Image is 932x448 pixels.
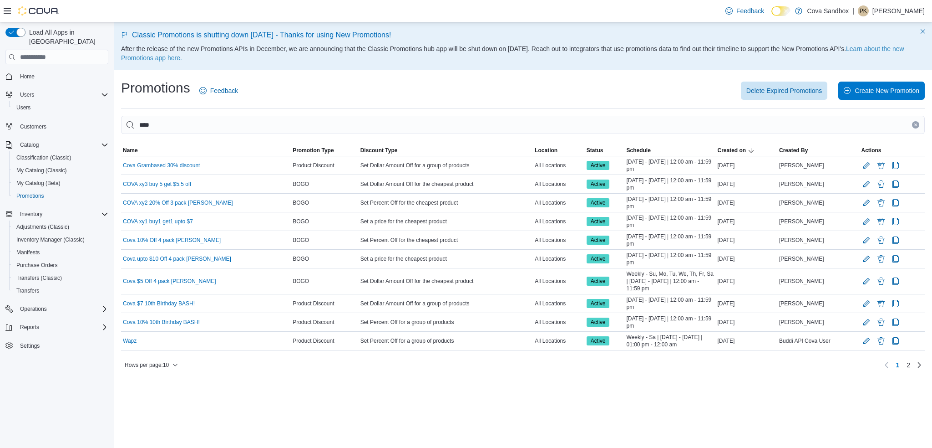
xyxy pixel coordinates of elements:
span: Schedule [626,147,650,154]
span: Catalog [16,139,108,150]
span: Active [587,318,610,327]
span: Adjustments (Classic) [16,223,69,231]
span: Active [587,254,610,263]
span: Users [13,102,108,113]
button: Inventory [16,209,46,220]
span: Active [591,180,606,188]
span: Rows per page : 10 [125,361,169,369]
span: Home [20,73,35,80]
span: Active [591,217,606,226]
a: COVA xy1 buy1 get1 upto $7 [123,218,193,225]
span: Actions [861,147,881,154]
span: BOGO [293,255,309,263]
a: COVA xy2 20% Off 3 pack [PERSON_NAME] [123,199,233,206]
button: Users [2,88,112,101]
span: Active [591,199,606,207]
span: Load All Apps in [GEOGRAPHIC_DATA] [25,28,108,46]
button: Clear input [912,121,919,129]
span: All Locations [535,319,566,326]
div: [DATE] [715,179,777,190]
div: Set Dollar Amount Off for the cheapest product [359,276,533,287]
button: Users [9,101,112,114]
button: Clone Promotion [890,276,901,287]
span: My Catalog (Beta) [16,180,61,187]
span: Active [591,318,606,326]
span: Customers [16,120,108,132]
a: Transfers [13,285,43,296]
button: Created By [777,145,859,156]
a: Cova upto $10 Off 4 pack [PERSON_NAME] [123,255,231,263]
span: Reports [20,324,39,331]
span: [DATE] - [DATE] | 12:00 am - 11:59 pm [626,214,714,229]
a: Adjustments (Classic) [13,221,73,232]
button: Discount Type [359,145,533,156]
button: Inventory Manager (Classic) [9,233,112,246]
button: Edit Promotion [861,253,872,264]
a: Users [13,102,34,113]
button: Purchase Orders [9,259,112,272]
button: Edit Promotion [861,335,872,346]
span: [PERSON_NAME] [779,199,824,206]
span: Promotion Type [293,147,334,154]
span: All Locations [535,162,566,169]
span: All Locations [535,255,566,263]
div: Set a price for the cheapest product [359,253,533,264]
button: Delete Promotion [876,179,886,190]
span: Transfers (Classic) [16,274,62,282]
span: BOGO [293,218,309,225]
button: Edit Promotion [861,317,872,328]
button: Clone Promotion [890,335,901,346]
span: Transfers (Classic) [13,273,108,283]
a: Purchase Orders [13,260,61,271]
a: Learn about the new Promotions app here. [121,45,904,62]
span: Active [591,277,606,285]
button: Clone Promotion [890,235,901,246]
span: PK [860,5,867,16]
span: Feedback [736,6,764,15]
span: [PERSON_NAME] [779,162,824,169]
span: Create New Promotion [855,86,919,95]
a: Page 2 of 2 [903,358,914,372]
button: Delete Expired Promotions [741,82,828,100]
a: Promotions [13,191,48,201]
span: 1 [896,360,899,370]
span: BOGO [293,180,309,188]
nav: Complex example [5,66,108,376]
a: Cova Grambased 30% discount [123,162,200,169]
button: Inventory [2,208,112,221]
button: Clone Promotion [890,317,901,328]
span: Location [535,147,557,154]
span: Settings [20,342,40,350]
span: Purchase Orders [16,262,58,269]
button: Clone Promotion [890,298,901,309]
span: Active [587,161,610,170]
a: Feedback [722,2,768,20]
span: Settings [16,340,108,351]
a: Customers [16,121,50,132]
span: Inventory Manager (Classic) [16,236,85,243]
div: [DATE] [715,317,777,328]
span: BOGO [293,237,309,244]
button: Clone Promotion [890,179,901,190]
span: [PERSON_NAME] [779,218,824,225]
button: My Catalog (Classic) [9,164,112,177]
span: Users [20,91,34,98]
span: Active [591,299,606,308]
button: Rows per page:10 [121,360,182,371]
span: [PERSON_NAME] [779,180,824,188]
button: Home [2,70,112,83]
div: [DATE] [715,160,777,171]
span: Classification (Classic) [13,152,108,163]
button: Operations [2,303,112,315]
a: Feedback [196,82,242,100]
button: Clone Promotion [890,197,901,208]
button: Edit Promotion [861,298,872,309]
span: All Locations [535,237,566,244]
a: My Catalog (Beta) [13,178,64,189]
a: Transfers (Classic) [13,273,66,283]
p: | [852,5,854,16]
div: Set Dollar Amount Off for the cheapest product [359,179,533,190]
input: This is a search bar. As you type, the results lower in the page will automatically filter. [121,116,925,134]
button: Delete Promotion [876,253,886,264]
button: Edit Promotion [861,216,872,227]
